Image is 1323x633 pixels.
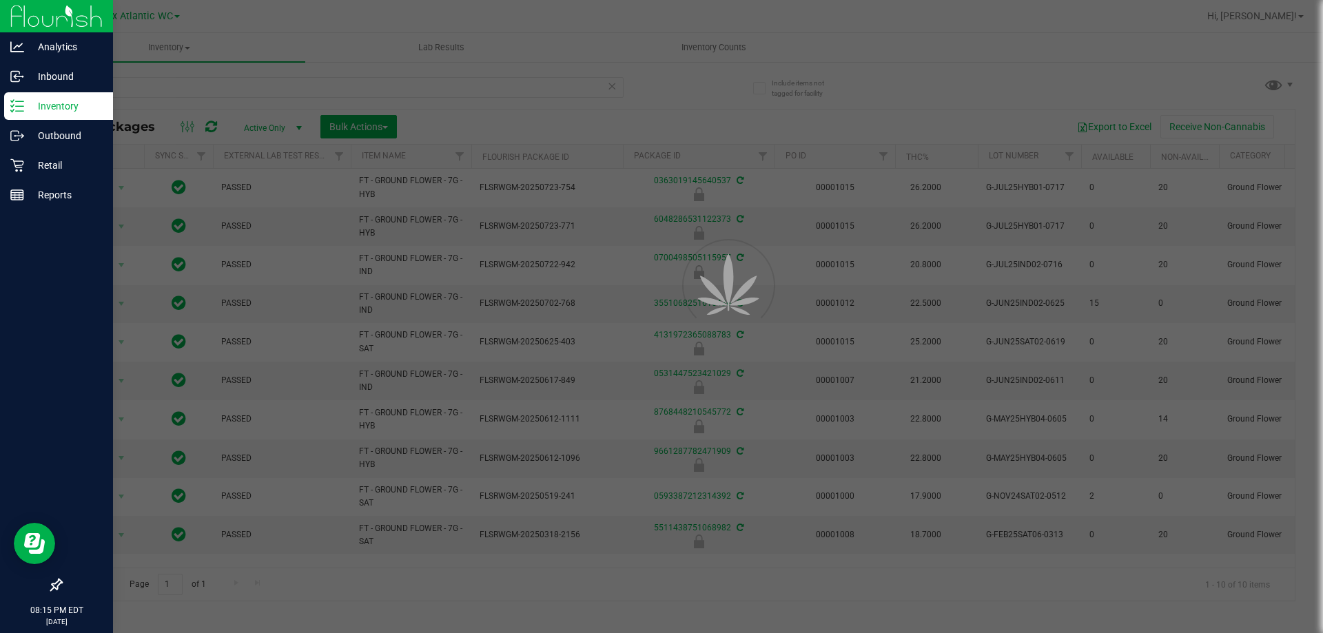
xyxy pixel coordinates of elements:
[24,127,107,144] p: Outbound
[24,157,107,174] p: Retail
[14,523,55,564] iframe: Resource center
[24,98,107,114] p: Inventory
[10,158,24,172] inline-svg: Retail
[24,187,107,203] p: Reports
[10,99,24,113] inline-svg: Inventory
[10,40,24,54] inline-svg: Analytics
[24,39,107,55] p: Analytics
[6,616,107,627] p: [DATE]
[10,188,24,202] inline-svg: Reports
[10,129,24,143] inline-svg: Outbound
[10,70,24,83] inline-svg: Inbound
[24,68,107,85] p: Inbound
[6,604,107,616] p: 08:15 PM EDT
